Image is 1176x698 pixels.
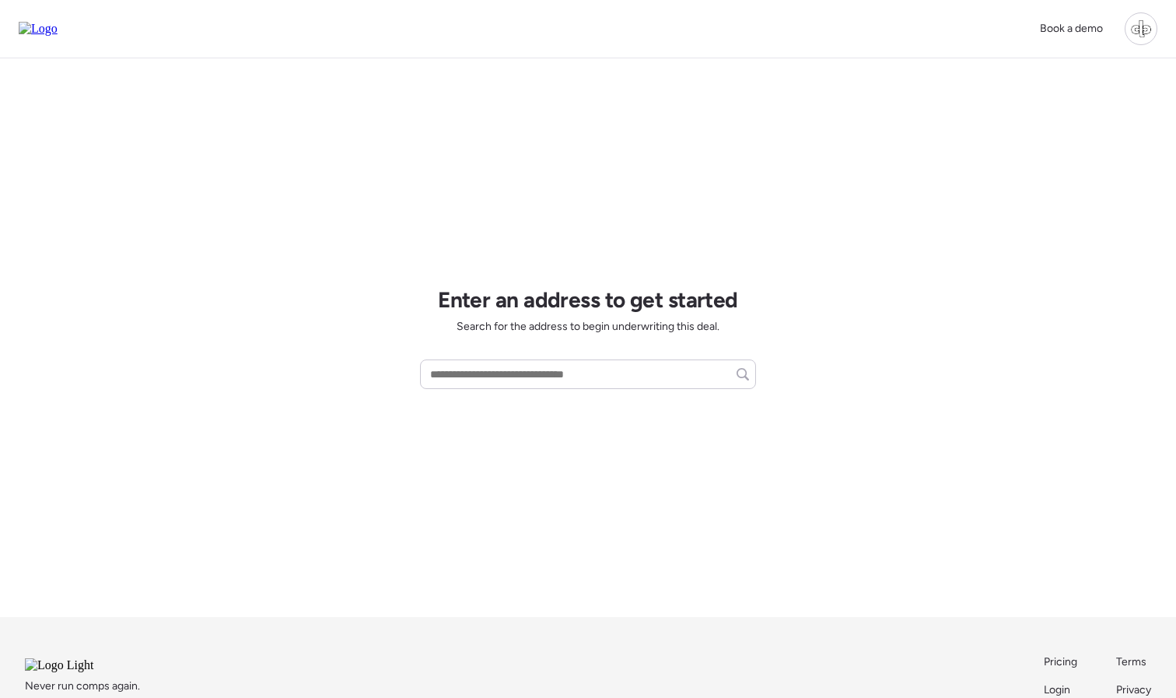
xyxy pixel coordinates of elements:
h1: Enter an address to get started [438,286,738,313]
span: Book a demo [1040,22,1103,35]
a: Terms [1116,654,1151,670]
span: Login [1044,683,1070,696]
span: Privacy [1116,683,1151,696]
span: Terms [1116,655,1146,668]
a: Privacy [1116,682,1151,698]
span: Pricing [1044,655,1077,668]
a: Login [1044,682,1079,698]
a: Pricing [1044,654,1079,670]
img: Logo Light [25,658,135,672]
span: Never run comps again. [25,679,140,694]
span: Search for the address to begin underwriting this deal. [457,319,719,335]
img: Logo [19,22,58,36]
